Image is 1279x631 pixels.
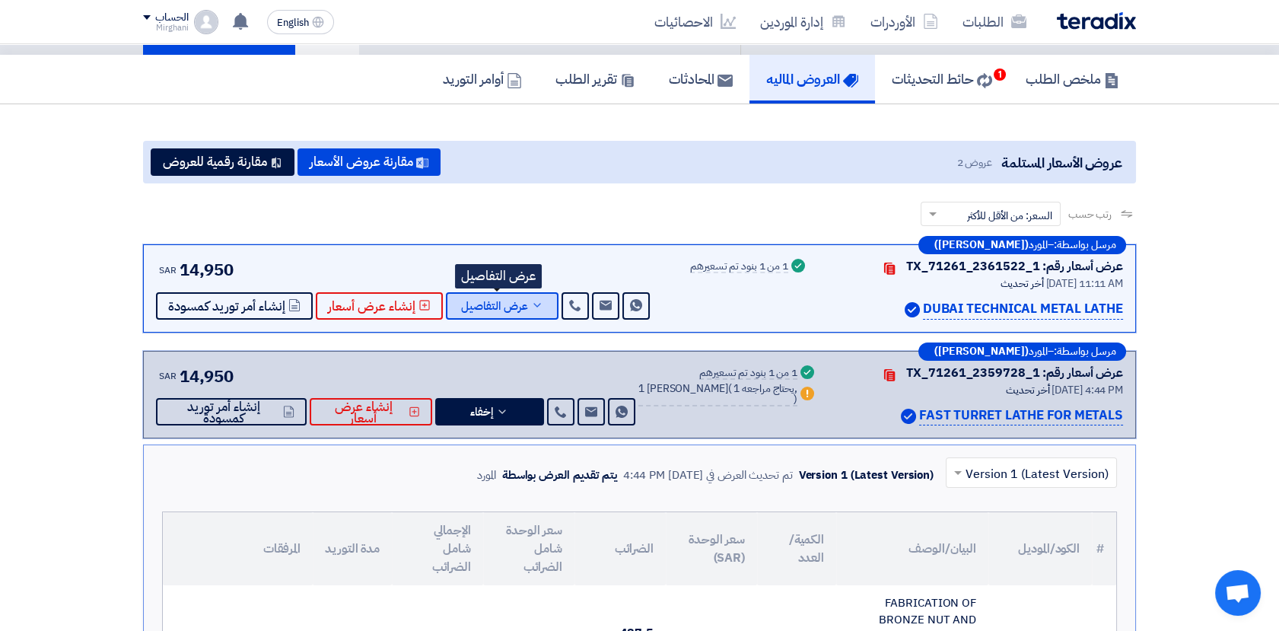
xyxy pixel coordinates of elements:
div: عرض أسعار رقم: TX_71261_2361522_1 [906,257,1123,276]
th: البيان/الوصف [836,512,988,585]
span: المورد [1029,240,1048,250]
button: مقارنة رقمية للعروض [151,148,294,176]
button: إنشاء عرض أسعار [316,292,443,320]
button: إنشاء عرض أسعار [310,398,432,425]
img: Teradix logo [1057,12,1136,30]
button: إنشاء أمر توريد كمسودة [156,292,313,320]
h5: تقرير الطلب [555,70,635,88]
th: سعر الوحدة شامل الضرائب [483,512,574,585]
span: رتب حسب [1068,206,1112,222]
span: 1 يحتاج مراجعه, [733,381,797,397]
b: ([PERSON_NAME]) [934,240,1029,250]
a: الأوردرات [858,4,950,40]
h5: ملخص الطلب [1026,70,1119,88]
div: 1 من 1 بنود تم تسعيرهم [690,261,788,273]
span: إنشاء أمر توريد كمسودة [168,301,285,312]
h5: العروض الماليه [766,70,858,88]
th: سعر الوحدة (SAR) [666,512,757,585]
p: FAST TURRET LATHE FOR METALS [919,406,1123,426]
button: مقارنة عروض الأسعار [297,148,441,176]
button: إنشاء أمر توريد كمسودة [156,398,307,425]
a: المحادثات [652,55,749,104]
img: profile_test.png [194,10,218,34]
div: عرض أسعار رقم: TX_71261_2359728_1 [906,364,1123,382]
a: تقرير الطلب [539,55,652,104]
span: [DATE] 4:44 PM [1052,382,1123,398]
span: عرض التفاصيل [461,301,528,312]
span: مرسل بواسطة: [1054,240,1116,250]
th: # [1092,512,1116,585]
h5: المحادثات [669,70,733,88]
span: إخفاء [470,406,493,418]
a: حائط التحديثات1 [875,55,1009,104]
div: 1 من 1 بنود تم تسعيرهم [699,368,797,380]
a: أوامر التوريد [426,55,539,104]
a: العروض الماليه [749,55,875,104]
a: Open chat [1215,570,1261,616]
span: إنشاء عرض أسعار [328,301,415,312]
div: الحساب [155,11,188,24]
div: Version 1 (Latest Version) [799,467,934,484]
span: 1 [994,69,1006,81]
span: المورد [1029,346,1048,357]
th: الكمية/العدد [757,512,836,585]
span: عروض الأسعار المستلمة [1001,152,1122,173]
div: عرض التفاصيل [455,264,542,288]
span: السعر: من الأقل للأكثر [967,208,1052,224]
img: Verified Account [901,409,916,424]
span: SAR [159,263,177,277]
a: الطلبات [950,4,1039,40]
th: الإجمالي شامل الضرائب [392,512,483,585]
a: الاحصائيات [642,4,748,40]
p: DUBAI TECHNICAL METAL LATHE [923,299,1123,320]
th: الكود/الموديل [988,512,1092,585]
img: Verified Account [905,302,920,317]
div: يتم تقديم العرض بواسطة [502,467,617,484]
span: إنشاء أمر توريد كمسودة [168,401,280,424]
h5: حائط التحديثات [892,70,992,88]
span: ( [728,381,732,397]
th: الضرائب [574,512,666,585]
span: مرسل بواسطة: [1054,346,1116,357]
span: إنشاء عرض أسعار [322,401,406,424]
span: ) [794,391,797,407]
a: إدارة الموردين [748,4,858,40]
span: 14,950 [180,257,234,282]
div: – [918,343,1126,361]
div: المورد [477,467,496,484]
b: ([PERSON_NAME]) [934,346,1029,357]
span: English [277,18,309,28]
span: 14,950 [180,364,234,389]
span: أخر تحديث [1006,382,1049,398]
div: – [918,236,1126,254]
div: Mirghani [143,24,188,32]
a: ملخص الطلب [1009,55,1136,104]
div: 1 [PERSON_NAME] [638,384,797,406]
div: تم تحديث العرض في [DATE] 4:44 PM [623,467,793,484]
span: عروض 2 [956,155,991,170]
th: المرفقات [163,512,313,585]
th: مدة التوريد [313,512,392,585]
span: [DATE] 11:11 AM [1045,276,1123,292]
button: عرض التفاصيل [446,292,558,320]
span: أخر تحديث [1000,276,1043,292]
button: إخفاء [435,398,544,425]
span: SAR [159,369,177,383]
h5: أوامر التوريد [443,70,522,88]
button: English [267,10,334,34]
